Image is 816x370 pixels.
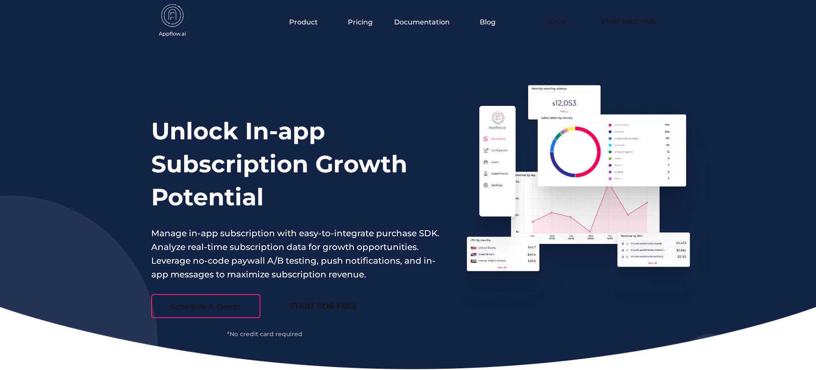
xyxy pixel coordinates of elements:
button: Documentation [394,18,458,26]
button: Product [289,18,326,26]
span: Product [289,18,318,26]
p: Manage in-app subscription with easy-to-integrate purchase SDK. Analyze real-time subscription da... [151,226,440,281]
a: START FOR FREE [269,294,378,318]
a: Schedule A Demo [151,294,260,318]
div: *No credit card required [151,331,378,337]
a: Login [534,12,580,31]
a: Pricing [348,18,373,26]
a: Blog [480,18,496,26]
img: appflow.ai-logo [151,4,194,39]
a: Start Free Trial [592,12,665,31]
h1: Unlock In-app Subscription Growth Potential [151,114,440,214]
span: Documentation [394,18,450,26]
